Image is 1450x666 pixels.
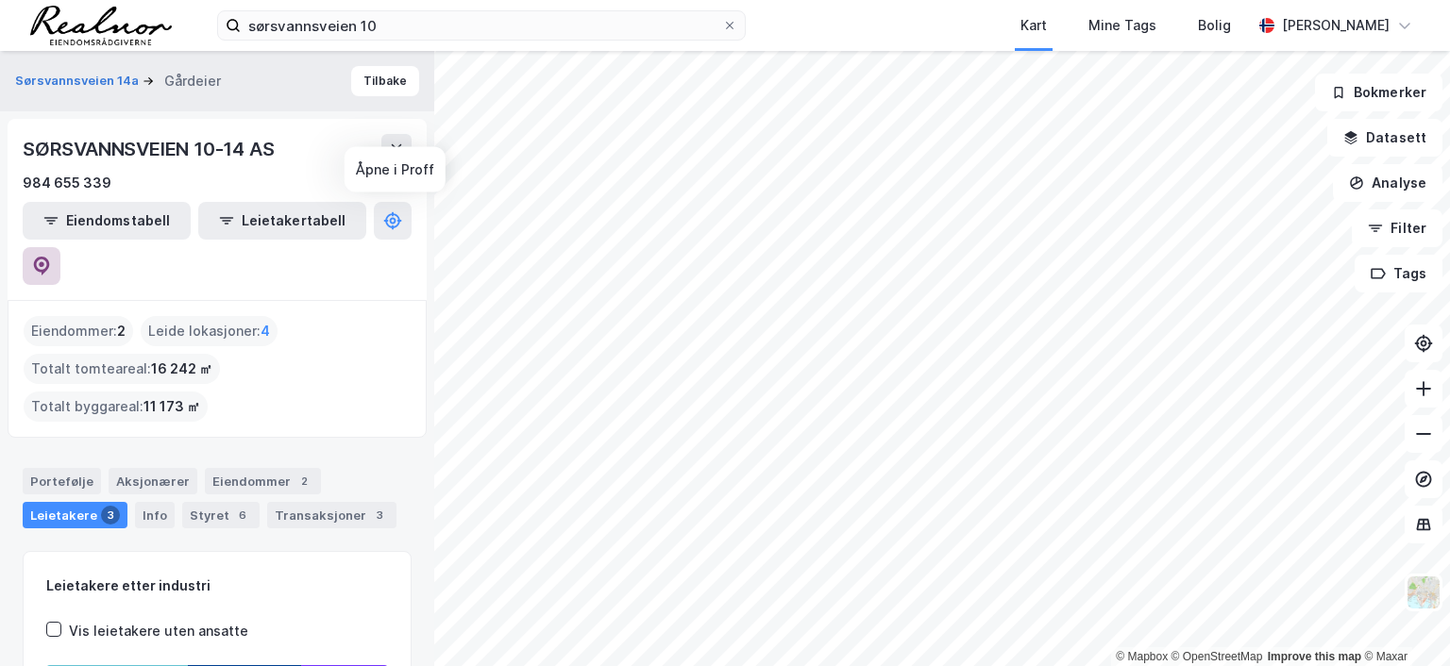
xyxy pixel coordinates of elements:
[1352,209,1442,247] button: Filter
[370,506,389,524] div: 3
[1020,14,1047,37] div: Kart
[24,391,208,422] div: Totalt byggareal :
[205,468,321,494] div: Eiendommer
[30,6,172,45] img: realnor-logo.934646d98de889bb5806.png
[24,316,133,346] div: Eiendommer :
[135,502,175,528] div: Info
[267,502,396,528] div: Transaksjoner
[15,72,143,91] button: Sørsvannsveien 14a
[1355,255,1442,292] button: Tags
[23,502,127,528] div: Leietakere
[1088,14,1156,37] div: Mine Tags
[1172,650,1263,663] a: OpenStreetMap
[109,468,197,494] div: Aksjonærer
[351,66,419,96] button: Tilbake
[1116,650,1168,663] a: Mapbox
[1406,574,1442,610] img: Z
[101,506,120,524] div: 3
[164,70,221,92] div: Gårdeier
[23,172,111,194] div: 984 655 339
[23,202,191,240] button: Eiendomstabell
[46,574,388,597] div: Leietakere etter industri
[1315,74,1442,111] button: Bokmerker
[23,134,278,164] div: SØRSVANNSVEIEN 10-14 AS
[1327,119,1442,157] button: Datasett
[1198,14,1231,37] div: Bolig
[261,320,270,342] span: 4
[233,506,252,524] div: 6
[151,358,212,380] span: 16 242 ㎡
[24,354,220,384] div: Totalt tomteareal :
[241,11,722,40] input: Søk på adresse, matrikkel, gårdeiere, leietakere eller personer
[23,468,101,494] div: Portefølje
[69,620,248,642] div: Vis leietakere uten ansatte
[1356,575,1450,666] iframe: Chat Widget
[1282,14,1390,37] div: [PERSON_NAME]
[143,395,200,418] span: 11 173 ㎡
[1333,164,1442,202] button: Analyse
[117,320,126,342] span: 2
[1356,575,1450,666] div: Kontrollprogram for chat
[182,502,260,528] div: Styret
[141,316,278,346] div: Leide lokasjoner :
[198,202,366,240] button: Leietakertabell
[1268,650,1361,663] a: Improve this map
[295,472,313,491] div: 2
